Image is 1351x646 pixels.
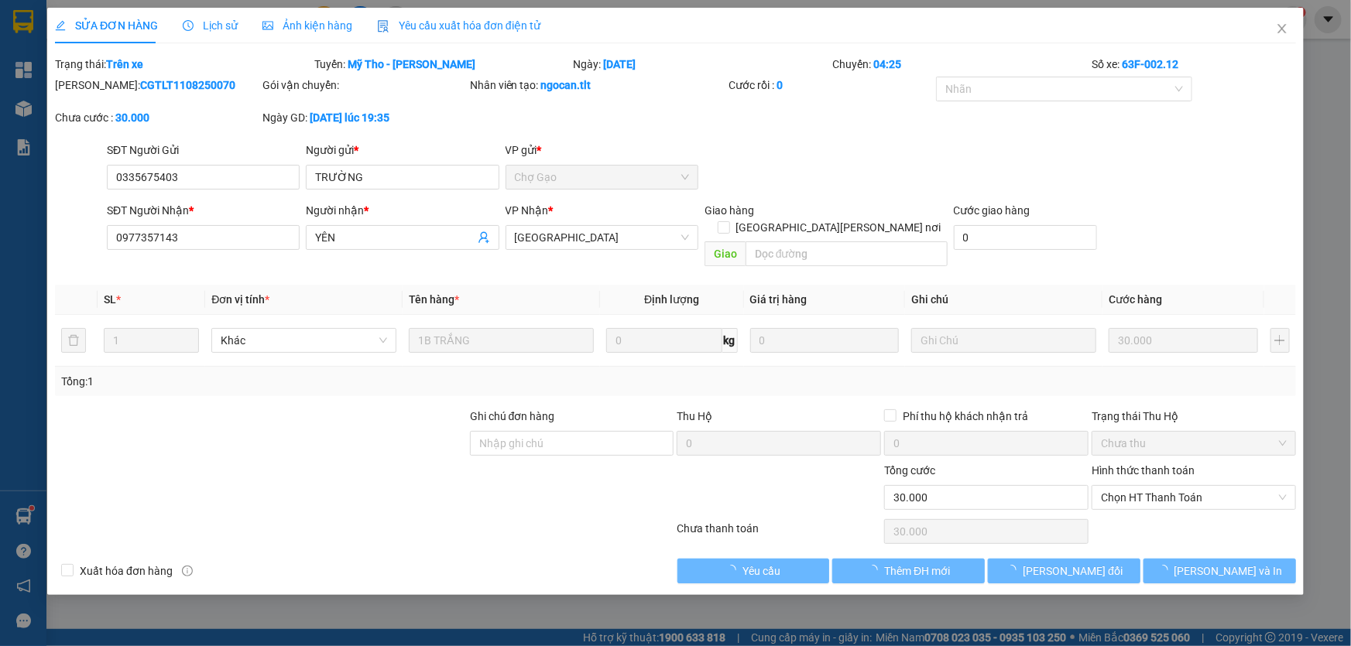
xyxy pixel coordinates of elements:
span: Đơn vị tính [211,293,269,306]
div: Ngày: [572,56,832,73]
span: Xuất hóa đơn hàng [74,562,179,579]
span: clock-circle [183,20,194,31]
b: [DATE] lúc 19:35 [310,111,389,124]
div: Cước rồi : [729,77,933,94]
span: close-circle [1278,493,1288,502]
button: Close [1260,8,1304,51]
div: Chuyến: [831,56,1090,73]
span: Yêu cầu [742,562,780,579]
span: loading [725,565,742,576]
span: Khác [221,329,387,352]
button: delete [61,328,86,353]
div: [PERSON_NAME]: [55,77,259,94]
span: [GEOGRAPHIC_DATA][PERSON_NAME] nơi [730,219,948,236]
span: Lịch sử [183,19,238,32]
span: Thêm ĐH mới [884,562,950,579]
div: Người gửi [306,142,499,159]
img: icon [377,20,389,32]
b: 04:25 [873,58,901,70]
span: picture [262,20,273,31]
input: Ghi chú đơn hàng [470,431,674,456]
span: loading [1006,565,1023,576]
b: ngocan.tlt [541,79,591,91]
span: Phí thu hộ khách nhận trả [897,408,1034,425]
button: Thêm ĐH mới [832,559,985,583]
span: Giá trị hàng [750,293,808,306]
span: Chưa thu [1101,432,1287,455]
text: SGTLT1208250011 [89,73,299,101]
div: SĐT Người Nhận [107,202,300,219]
button: plus [1270,328,1290,353]
b: Trên xe [106,58,143,70]
input: Cước giao hàng [954,225,1097,250]
div: Ngày GD: [262,109,467,126]
span: kg [722,328,738,353]
th: Ghi chú [905,285,1102,315]
span: info-circle [182,566,193,576]
span: Định lượng [644,293,699,306]
span: [PERSON_NAME] đổi [1023,562,1123,579]
div: Trạng thái: [53,56,313,73]
input: 0 [1109,328,1258,353]
span: SỬA ĐƠN HÀNG [55,19,158,32]
label: Cước giao hàng [954,204,1030,217]
div: Trạng thái Thu Hộ [1092,408,1296,425]
input: VD: Bàn, Ghế [409,328,594,353]
div: Tuyến: [313,56,572,73]
div: VP gửi [506,142,698,159]
span: loading [1157,565,1174,576]
label: Hình thức thanh toán [1092,464,1195,477]
div: Chưa thanh toán [676,520,883,547]
b: 30.000 [115,111,149,124]
b: Mỹ Tho - [PERSON_NAME] [348,58,475,70]
b: CGTLT1108250070 [140,79,235,91]
span: [PERSON_NAME] và In [1174,562,1283,579]
span: Sài Gòn [515,226,689,249]
span: Tên hàng [409,293,459,306]
span: Chọn HT Thanh Toán [1101,486,1287,509]
span: SL [104,293,116,306]
button: Yêu cầu [677,559,830,583]
span: Yêu cầu xuất hóa đơn điện tử [377,19,540,32]
span: close [1276,22,1288,35]
div: SĐT Người Gửi [107,142,300,159]
b: 0 [777,79,783,91]
span: Tổng cước [884,464,935,477]
span: Ảnh kiện hàng [262,19,352,32]
span: Chợ Gạo [515,166,689,189]
span: VP Nhận [506,204,549,217]
div: Gói vận chuyển: [262,77,467,94]
div: Chưa cước : [55,109,259,126]
span: user-add [478,231,490,244]
div: Người nhận [306,202,499,219]
button: [PERSON_NAME] đổi [988,559,1140,583]
input: Ghi Chú [911,328,1096,353]
div: Số xe: [1090,56,1298,73]
input: 0 [750,328,900,353]
div: Tổng: 1 [61,373,522,390]
span: Cước hàng [1109,293,1162,306]
input: Dọc đường [746,241,948,266]
span: Giao [705,241,746,266]
span: Thu Hộ [677,410,712,422]
span: loading [867,565,884,576]
b: 63F-002.12 [1122,58,1178,70]
label: Ghi chú đơn hàng [470,410,555,422]
div: [GEOGRAPHIC_DATA] [9,111,379,152]
div: Nhân viên tạo: [470,77,726,94]
span: edit [55,20,66,31]
span: Giao hàng [705,204,754,217]
button: [PERSON_NAME] và In [1144,559,1296,583]
b: [DATE] [604,58,636,70]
